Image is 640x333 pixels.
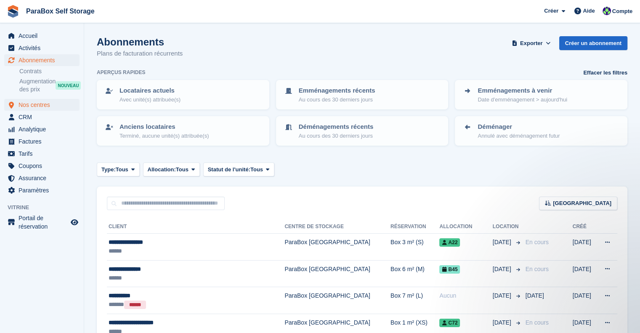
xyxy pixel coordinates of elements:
a: menu [4,148,80,160]
a: menu [4,214,80,231]
span: Aide [583,7,595,15]
span: [DATE] [493,265,513,274]
span: Créer [544,7,558,15]
th: Créé [573,220,596,234]
td: [DATE] [573,287,596,314]
span: Coupons [19,160,69,172]
a: Créer un abonnement [559,36,627,50]
span: Abonnements [19,54,69,66]
span: Allocation: [148,165,176,174]
div: NOUVEAU [56,81,81,90]
a: Augmentation des prix NOUVEAU [19,77,80,94]
span: Nos centres [19,99,69,111]
span: En cours [526,266,549,272]
th: Location [493,220,522,234]
a: menu [4,136,80,147]
a: menu [4,111,80,123]
td: Box 7 m² (L) [390,287,440,314]
a: Déménager Annulé avec déménagement futur [456,117,627,145]
span: En cours [526,239,549,245]
td: ParaBox [GEOGRAPHIC_DATA] [284,234,390,261]
span: [DATE] [493,291,513,300]
a: menu [4,54,80,66]
button: Type: Tous [97,163,140,176]
span: Type: [101,165,116,174]
span: [DATE] [493,318,513,327]
span: Tous [250,165,263,174]
th: Centre de stockage [284,220,390,234]
a: Contrats [19,67,80,75]
h1: Abonnements [97,36,183,48]
span: Analytique [19,123,69,135]
p: Date d'emménagement > aujourd'hui [478,96,567,104]
a: menu [4,30,80,42]
td: Box 3 m² (S) [390,234,440,261]
p: Emménagements récents [299,86,375,96]
a: Emménagements récents Au cours des 30 derniers jours [277,81,448,109]
div: Aucun [439,291,492,300]
a: ParaBox Self Storage [23,4,98,18]
a: Déménagements récents Au cours des 30 derniers jours [277,117,448,145]
p: Annulé avec déménagement futur [478,132,560,140]
p: Locataires actuels [120,86,181,96]
button: Allocation: Tous [143,163,200,176]
a: menu [4,123,80,135]
a: Anciens locataires Terminé, aucune unité(s) attribuée(s) [98,117,268,145]
span: CRM [19,111,69,123]
button: Exporter [510,36,552,50]
td: ParaBox [GEOGRAPHIC_DATA] [284,287,390,314]
button: Statut de l'unité: Tous [203,163,274,176]
span: Augmentation des prix [19,77,56,93]
a: menu [4,42,80,54]
th: Réservation [390,220,440,234]
span: Compte [612,7,632,16]
p: Au cours des 30 derniers jours [299,96,375,104]
a: Boutique d'aperçu [69,217,80,227]
p: Anciens locataires [120,122,209,132]
span: Tous [116,165,128,174]
span: Vitrine [8,203,84,212]
td: [DATE] [573,234,596,261]
p: Au cours des 30 derniers jours [299,132,374,140]
p: Emménagements à venir [478,86,567,96]
span: Factures [19,136,69,147]
p: Avec unité(s) attribuée(s) [120,96,181,104]
p: Déménager [478,122,560,132]
a: menu [4,184,80,196]
a: menu [4,160,80,172]
span: [DATE] [493,238,513,247]
span: Assurance [19,172,69,184]
span: [GEOGRAPHIC_DATA] [553,199,611,208]
img: Tess Bédat [603,7,611,15]
span: Exporter [520,39,542,48]
span: En cours [526,319,549,326]
span: Activités [19,42,69,54]
span: Accueil [19,30,69,42]
p: Plans de facturation récurrents [97,49,183,59]
a: Effacer les filtres [583,69,627,77]
span: Tarifs [19,148,69,160]
span: B45 [439,265,460,274]
td: [DATE] [573,260,596,287]
span: Paramètres [19,184,69,196]
a: Emménagements à venir Date d'emménagement > aujourd'hui [456,81,627,109]
td: Box 6 m² (M) [390,260,440,287]
img: stora-icon-8386f47178a22dfd0bd8f6a31ec36ba5ce8667c1dd55bd0f319d3a0aa187defe.svg [7,5,19,18]
p: Déménagements récents [299,122,374,132]
a: menu [4,99,80,111]
span: A22 [439,238,460,247]
a: Locataires actuels Avec unité(s) attribuée(s) [98,81,268,109]
h6: Aperçus rapides [97,69,145,76]
span: C72 [439,319,460,327]
th: Allocation [439,220,492,234]
a: menu [4,172,80,184]
span: Tous [176,165,189,174]
p: Terminé, aucune unité(s) attribuée(s) [120,132,209,140]
th: Client [107,220,284,234]
span: Statut de l'unité: [208,165,250,174]
span: [DATE] [526,292,544,299]
td: ParaBox [GEOGRAPHIC_DATA] [284,260,390,287]
span: Portail de réservation [19,214,69,231]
